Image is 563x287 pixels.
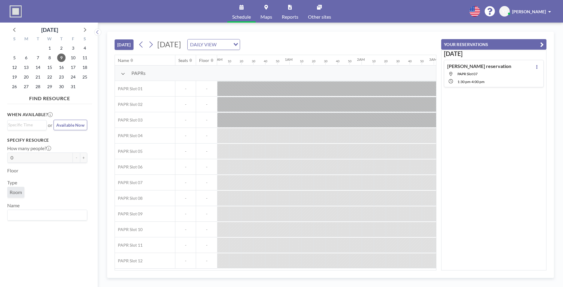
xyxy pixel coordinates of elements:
[472,79,485,84] span: 4:00 PM
[178,58,188,63] div: Seats
[196,180,217,185] span: -
[470,79,472,84] span: -
[396,59,400,63] div: 30
[8,120,46,129] div: Search for option
[348,59,352,63] div: 50
[57,73,66,81] span: Thursday, October 23, 2025
[10,82,19,91] span: Sunday, October 26, 2025
[447,63,511,69] h4: [PERSON_NAME] reservation
[73,153,80,163] button: -
[218,41,230,48] input: Search for option
[69,82,77,91] span: Friday, October 31, 2025
[80,153,87,163] button: +
[175,227,196,232] span: -
[408,59,412,63] div: 40
[57,44,66,52] span: Thursday, October 2, 2025
[32,35,44,43] div: T
[285,57,293,62] div: 1AM
[57,63,66,72] span: Thursday, October 16, 2025
[232,14,251,19] span: Schedule
[79,35,91,43] div: S
[175,211,196,217] span: -
[10,189,22,195] span: Room
[420,59,424,63] div: 50
[502,9,507,14] span: YT
[8,210,87,220] div: Search for option
[115,164,143,170] span: PAPR Slot 06
[115,196,143,201] span: PAPR Slot 08
[196,117,217,123] span: -
[228,59,231,63] div: 10
[115,242,143,248] span: PAPR Slot 11
[45,63,54,72] span: Wednesday, October 15, 2025
[115,117,143,123] span: PAPR Slot 03
[118,58,129,63] div: Name
[175,242,196,248] span: -
[115,102,143,107] span: PAPR Slot 02
[7,145,51,151] label: How many people?
[188,39,240,50] div: Search for option
[7,137,87,143] h3: Specify resource
[357,57,365,62] div: 2AM
[81,44,89,52] span: Saturday, October 4, 2025
[196,164,217,170] span: -
[69,73,77,81] span: Friday, October 24, 2025
[10,5,22,17] img: organization-logo
[196,133,217,138] span: -
[115,133,143,138] span: PAPR Slot 04
[213,57,223,62] div: 12AM
[8,122,43,128] input: Search for option
[115,211,143,217] span: PAPR Slot 09
[22,82,30,91] span: Monday, October 27, 2025
[81,63,89,72] span: Saturday, October 18, 2025
[34,54,42,62] span: Tuesday, October 7, 2025
[196,227,217,232] span: -
[260,14,272,19] span: Maps
[336,59,340,63] div: 40
[300,59,303,63] div: 10
[308,14,331,19] span: Other sites
[56,122,85,128] span: Available Now
[48,122,52,128] span: or
[22,54,30,62] span: Monday, October 6, 2025
[175,180,196,185] span: -
[45,73,54,81] span: Wednesday, October 22, 2025
[10,54,19,62] span: Sunday, October 5, 2025
[175,196,196,201] span: -
[81,54,89,62] span: Saturday, October 11, 2025
[45,82,54,91] span: Wednesday, October 29, 2025
[457,79,470,84] span: 1:30 PM
[115,227,143,232] span: PAPR Slot 10
[441,39,546,50] button: YOUR RESERVATIONS
[312,59,315,63] div: 20
[7,168,18,174] label: Floor
[175,117,196,123] span: -
[41,26,58,34] div: [DATE]
[196,211,217,217] span: -
[69,44,77,52] span: Friday, October 3, 2025
[57,82,66,91] span: Thursday, October 30, 2025
[175,102,196,107] span: -
[54,120,87,130] button: Available Now
[457,72,478,76] span: PAPR Slot 07
[81,73,89,81] span: Saturday, October 25, 2025
[7,93,92,101] h4: FIND RESOURCE
[240,59,243,63] div: 20
[34,73,42,81] span: Tuesday, October 21, 2025
[175,86,196,91] span: -
[199,58,209,63] div: Floor
[57,54,66,62] span: Thursday, October 9, 2025
[196,102,217,107] span: -
[131,70,146,76] span: PAPRs
[372,59,376,63] div: 10
[20,35,32,43] div: M
[69,54,77,62] span: Friday, October 10, 2025
[7,180,17,186] label: Type
[444,50,544,57] h3: [DATE]
[175,133,196,138] span: -
[189,41,218,48] span: DAILY VIEW
[115,258,143,264] span: PAPR Slot 12
[175,164,196,170] span: -
[384,59,388,63] div: 20
[175,258,196,264] span: -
